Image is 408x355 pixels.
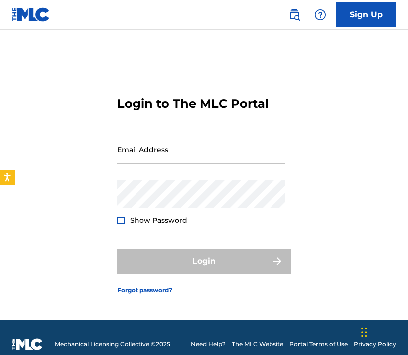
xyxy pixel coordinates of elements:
iframe: Chat Widget [358,307,408,355]
h3: Login to The MLC Portal [117,96,269,111]
a: Portal Terms of Use [289,340,348,349]
span: Mechanical Licensing Collective © 2025 [55,340,170,349]
a: Forgot password? [117,286,172,295]
span: Show Password [130,216,187,225]
div: Drag [361,317,367,347]
a: The MLC Website [232,340,283,349]
a: Sign Up [336,2,396,27]
img: help [314,9,326,21]
div: Help [310,5,330,25]
img: MLC Logo [12,7,50,22]
a: Privacy Policy [354,340,396,349]
a: Public Search [284,5,304,25]
img: search [288,9,300,21]
img: logo [12,338,43,350]
a: Need Help? [191,340,226,349]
